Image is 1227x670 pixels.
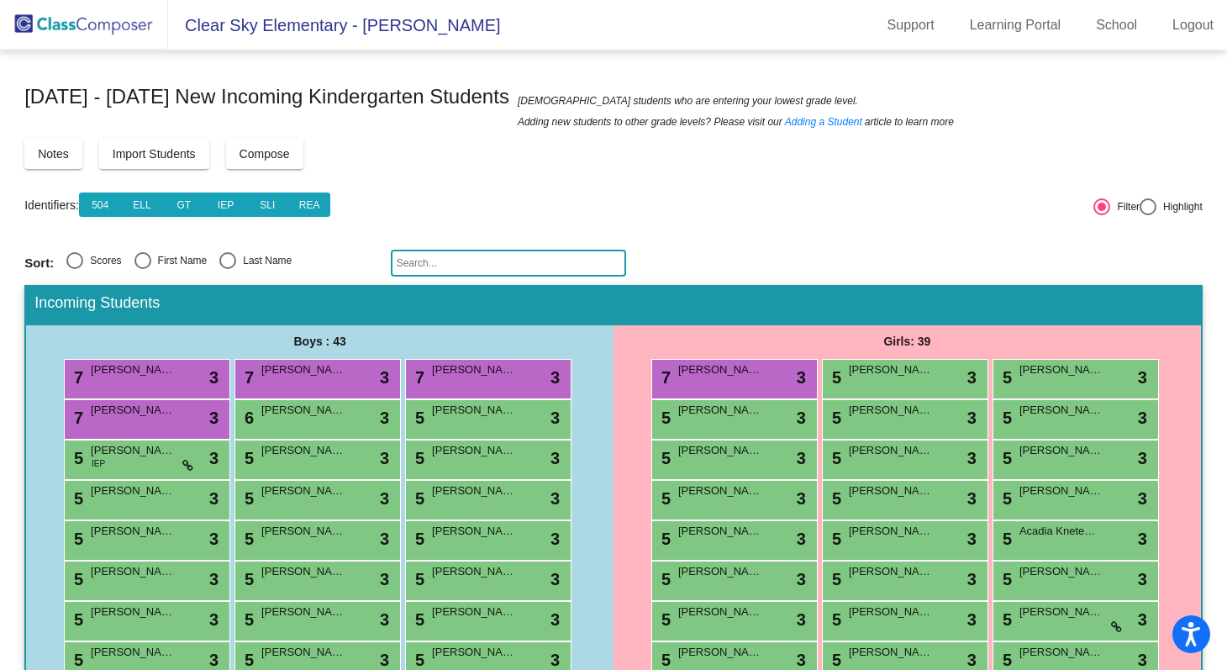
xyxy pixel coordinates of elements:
[678,483,762,499] span: [PERSON_NAME]
[99,139,209,169] button: Import Students
[550,446,560,471] span: 3
[785,113,862,130] a: Adding a Student
[678,361,762,378] span: [PERSON_NAME]
[240,147,290,161] span: Compose
[70,368,83,387] span: 7
[168,12,501,39] span: Clear Sky Elementary - [PERSON_NAME]
[657,530,671,548] span: 5
[797,446,806,471] span: 3
[240,610,254,629] span: 5
[240,530,254,548] span: 5
[261,644,345,661] span: [PERSON_NAME]
[1138,405,1147,430] span: 3
[432,563,516,580] span: [PERSON_NAME]
[849,361,933,378] span: [PERSON_NAME]
[1019,563,1103,580] span: [PERSON_NAME]
[38,147,69,161] span: Notes
[411,530,424,548] span: 5
[550,526,560,551] span: 3
[70,449,83,467] span: 5
[849,483,933,499] span: [PERSON_NAME]
[678,402,762,419] span: [PERSON_NAME]
[261,523,345,540] span: [PERSON_NAME]
[550,405,560,430] span: 3
[828,610,841,629] span: 5
[678,523,762,540] span: [PERSON_NAME]
[226,139,303,169] button: Compose
[678,644,762,661] span: [PERSON_NAME]
[24,198,79,212] a: Identifiers:
[240,449,254,467] span: 5
[828,368,841,387] span: 5
[657,368,671,387] span: 7
[70,489,83,508] span: 5
[998,368,1012,387] span: 5
[240,368,254,387] span: 7
[657,610,671,629] span: 5
[797,567,806,592] span: 3
[261,442,345,459] span: [PERSON_NAME]
[83,253,121,268] div: Scores
[288,193,331,217] button: REA
[432,523,516,540] span: [PERSON_NAME]
[91,523,175,540] span: [PERSON_NAME]
[261,361,345,378] span: [PERSON_NAME]
[1138,486,1147,511] span: 3
[1019,523,1103,540] span: Acadia Knetemann
[1019,402,1103,419] span: [PERSON_NAME]
[797,607,806,632] span: 3
[209,365,219,390] span: 3
[550,486,560,511] span: 3
[432,442,516,459] span: [PERSON_NAME]
[151,253,208,268] div: First Name
[998,651,1012,669] span: 5
[550,607,560,632] span: 3
[240,651,254,669] span: 5
[828,449,841,467] span: 5
[24,83,509,110] span: [DATE] - [DATE] New Incoming Kindergarten Students
[391,250,626,277] input: Search...
[849,563,933,580] span: [PERSON_NAME]
[828,489,841,508] span: 5
[411,449,424,467] span: 5
[70,530,83,548] span: 5
[70,409,83,427] span: 7
[998,449,1012,467] span: 5
[113,147,196,161] span: Import Students
[1019,361,1103,378] span: [PERSON_NAME]
[411,409,424,427] span: 5
[518,113,954,130] span: Adding new students to other grade levels? Please visit our article to learn more
[1019,644,1103,661] span: [PERSON_NAME]
[967,486,977,511] span: 3
[204,193,247,217] button: IEP
[998,610,1012,629] span: 5
[209,607,219,632] span: 3
[411,489,424,508] span: 5
[797,526,806,551] span: 3
[121,193,164,217] button: ELL
[261,402,345,419] span: [PERSON_NAME]
[380,405,389,430] span: 3
[91,483,175,499] span: [PERSON_NAME]
[678,442,762,459] span: [PERSON_NAME]
[432,604,516,620] span: [PERSON_NAME]
[678,563,762,580] span: [PERSON_NAME]
[797,405,806,430] span: 3
[209,526,219,551] span: 3
[967,526,977,551] span: 3
[956,12,1075,39] a: Learning Portal
[91,604,175,620] span: [PERSON_NAME]
[657,570,671,588] span: 5
[432,361,516,378] span: [PERSON_NAME]
[1138,365,1147,390] span: 3
[550,567,560,592] span: 3
[1138,607,1147,632] span: 3
[849,644,933,661] span: [PERSON_NAME]
[70,610,83,629] span: 5
[236,253,292,268] div: Last Name
[70,570,83,588] span: 5
[240,409,254,427] span: 6
[411,368,424,387] span: 7
[1159,12,1227,39] a: Logout
[1019,442,1103,459] span: [PERSON_NAME]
